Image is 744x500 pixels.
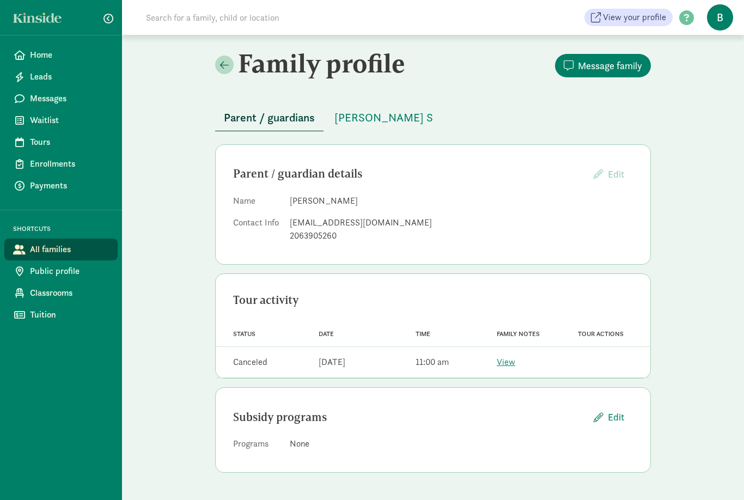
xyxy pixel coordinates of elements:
span: Enrollments [30,157,109,170]
div: [DATE] [319,356,345,369]
button: Edit [585,405,633,429]
input: Search for a family, child or location [139,7,445,28]
a: Tours [4,131,118,153]
button: Message family [555,54,651,77]
div: 11:00 am [416,356,449,369]
a: Parent / guardians [215,112,324,124]
a: View your profile [584,9,673,26]
div: [EMAIL_ADDRESS][DOMAIN_NAME] [290,216,633,229]
span: Classrooms [30,286,109,300]
span: View your profile [603,11,666,24]
span: Edit [608,168,624,180]
span: Date [319,330,334,338]
span: Edit [608,410,624,424]
dd: [PERSON_NAME] [290,194,633,208]
span: Messages [30,92,109,105]
span: Waitlist [30,114,109,127]
a: Waitlist [4,109,118,131]
div: Parent / guardian details [233,165,585,182]
button: [PERSON_NAME] S [326,105,442,131]
dt: Programs [233,437,281,455]
span: Message family [578,58,642,73]
a: Tuition [4,304,118,326]
a: Public profile [4,260,118,282]
dt: Contact Info [233,216,281,247]
span: Time [416,330,430,338]
a: Home [4,44,118,66]
button: Parent / guardians [215,105,324,131]
span: Tour actions [578,330,624,338]
div: 2063905260 [290,229,633,242]
span: Home [30,48,109,62]
a: All families [4,239,118,260]
a: Enrollments [4,153,118,175]
a: Payments [4,175,118,197]
button: Edit [585,162,633,186]
iframe: Chat Widget [690,448,744,500]
div: Subsidy programs [233,408,585,426]
span: Tours [30,136,109,149]
a: View [497,356,515,368]
span: B [707,4,733,31]
span: Leads [30,70,109,83]
span: Parent / guardians [224,109,315,126]
div: Tour activity [233,291,633,309]
div: None [290,437,633,450]
div: Canceled [233,356,267,369]
a: [PERSON_NAME] S [326,112,442,124]
a: Classrooms [4,282,118,304]
dt: Name [233,194,281,212]
span: Payments [30,179,109,192]
h2: Family profile [215,48,431,78]
span: All families [30,243,109,256]
span: Public profile [30,265,109,278]
span: Tuition [30,308,109,321]
span: Family notes [497,330,540,338]
span: Status [233,330,255,338]
a: Leads [4,66,118,88]
span: [PERSON_NAME] S [334,109,433,126]
a: Messages [4,88,118,109]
